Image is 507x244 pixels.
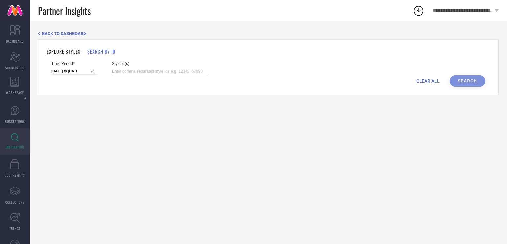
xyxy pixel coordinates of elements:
span: TRENDS [9,226,20,231]
span: SCORECARDS [5,65,25,70]
h1: SEARCH BY ID [87,48,115,55]
span: DASHBOARD [6,39,24,44]
div: Back TO Dashboard [38,31,499,36]
span: Style Id(s) [112,61,208,66]
span: SUGGESTIONS [5,119,25,124]
span: BACK TO DASHBOARD [42,31,86,36]
span: CDC INSIGHTS [5,173,25,178]
span: Time Period* [51,61,97,66]
span: COLLECTIONS [5,200,25,205]
input: Enter comma separated style ids e.g. 12345, 67890 [112,68,208,75]
span: Partner Insights [38,4,91,18]
input: Select time period [51,68,97,75]
span: CLEAR ALL [416,78,440,84]
h1: EXPLORE STYLES [47,48,81,55]
span: INSPIRATION [6,145,24,150]
span: WORKSPACE [6,90,24,95]
div: Open download list [413,5,424,17]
